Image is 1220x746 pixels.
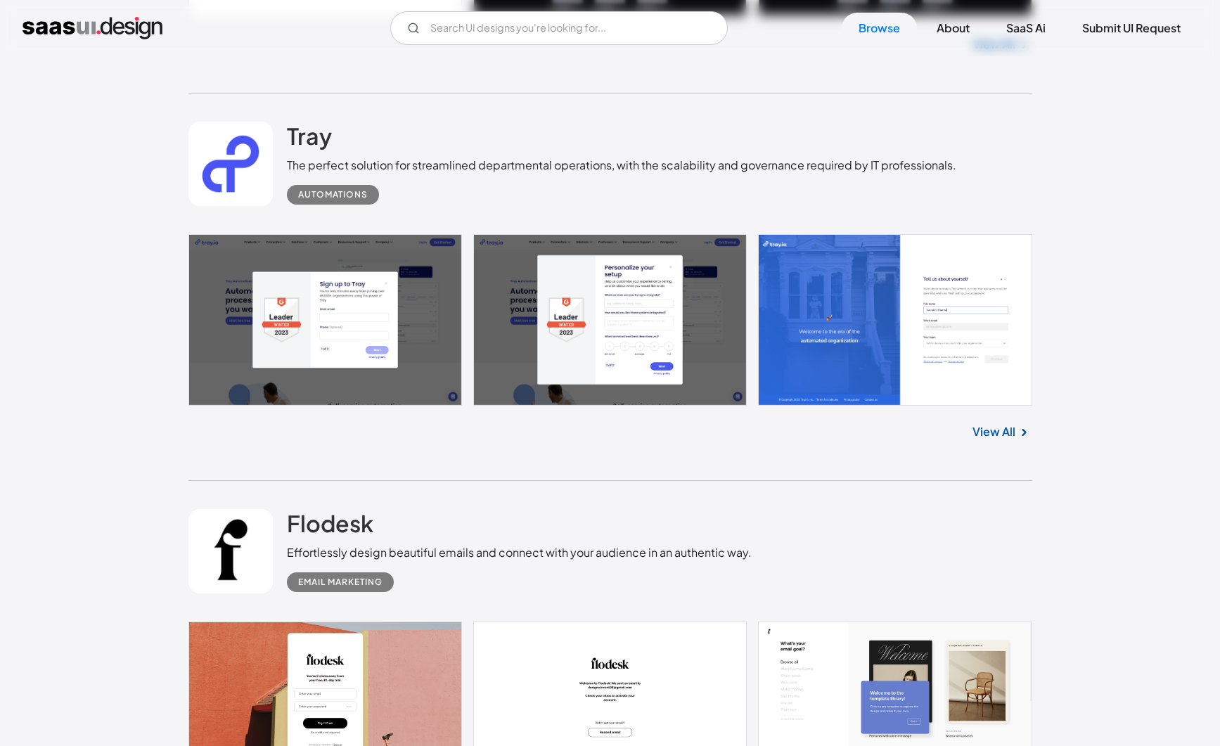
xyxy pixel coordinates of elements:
[287,122,332,157] a: Tray
[287,509,373,537] h2: Flodesk
[287,122,332,150] h2: Tray
[972,423,1015,440] a: View All
[842,13,917,44] a: Browse
[298,186,368,203] div: Automations
[920,13,987,44] a: About
[287,544,752,561] div: Effortlessly design beautiful emails and connect with your audience in an authentic way.
[989,13,1062,44] a: SaaS Ai
[298,574,383,591] div: Email Marketing
[390,11,728,45] form: Email Form
[287,157,956,174] div: The perfect solution for streamlined departmental operations, with the scalability and governance...
[287,509,373,544] a: Flodesk
[23,17,162,39] a: home
[390,11,728,45] input: Search UI designs you're looking for...
[1065,13,1197,44] a: Submit UI Request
